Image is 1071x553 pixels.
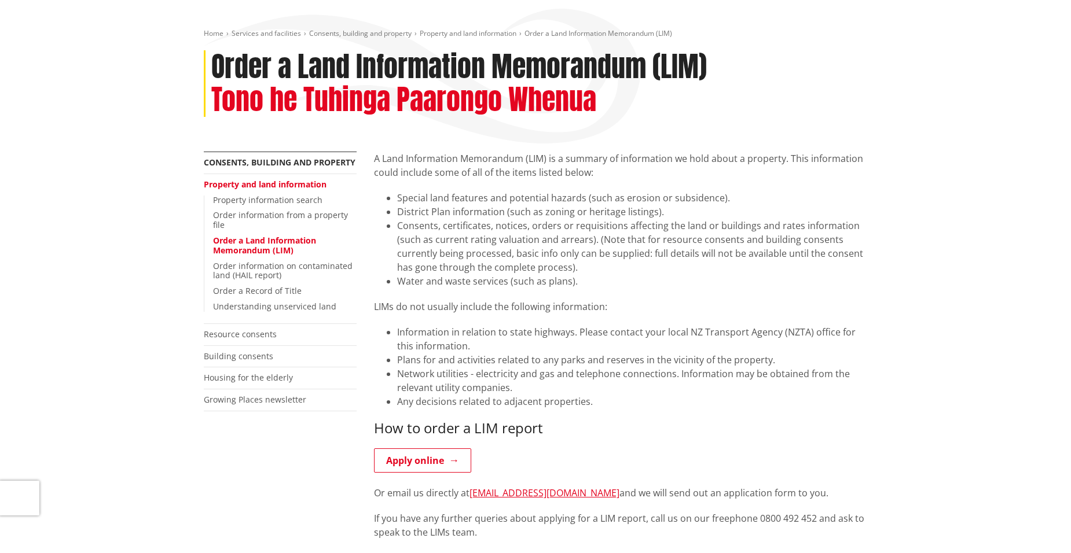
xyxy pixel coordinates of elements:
[525,28,672,38] span: Order a Land Information Memorandum (LIM)
[374,486,867,500] p: Or email us directly at and we will send out an application form to you.
[213,209,348,230] a: Order information from a property file
[397,325,867,353] li: Information in relation to state highways. Please contact your local NZ Transport Agency (NZTA) o...
[397,205,867,219] li: District Plan information (such as zoning or heritage listings).
[204,179,327,190] a: Property and land information
[397,274,867,288] li: Water and waste services (such as plans).
[374,152,867,179] p: A Land Information Memorandum (LIM) is a summary of information we hold about a property. This in...
[309,28,412,38] a: Consents, building and property
[204,351,273,362] a: Building consents
[232,28,301,38] a: Services and facilities
[420,28,516,38] a: Property and land information
[204,329,277,340] a: Resource consents
[374,511,867,539] p: If you have any further queries about applying for a LIM report, call us on our freephone 0800 49...
[204,372,293,383] a: Housing for the elderly
[213,285,302,296] a: Order a Record of Title
[204,394,306,405] a: Growing Places newsletter
[397,191,867,205] li: Special land features and potential hazards (such as erosion or subsidence).
[213,260,353,281] a: Order information on contaminated land (HAIL report)
[204,157,355,168] a: Consents, building and property
[213,235,316,256] a: Order a Land Information Memorandum (LIM)
[213,194,322,205] a: Property information search
[211,50,707,84] h1: Order a Land Information Memorandum (LIM)
[397,367,867,395] li: Network utilities - electricity and gas and telephone connections. Information may be obtained fr...
[374,448,471,473] a: Apply online
[204,28,223,38] a: Home
[397,353,867,367] li: Plans for and activities related to any parks and reserves in the vicinity of the property.
[204,29,867,39] nav: breadcrumb
[374,420,867,437] h3: How to order a LIM report
[397,219,867,274] li: Consents, certificates, notices, orders or requisitions affecting the land or buildings and rates...
[1018,504,1059,546] iframe: Messenger Launcher
[470,486,619,499] a: [EMAIL_ADDRESS][DOMAIN_NAME]
[374,300,867,314] p: LIMs do not usually include the following information:
[211,83,596,117] h2: Tono he Tuhinga Paarongo Whenua
[213,301,336,312] a: Understanding unserviced land
[397,395,867,408] li: Any decisions related to adjacent properties.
